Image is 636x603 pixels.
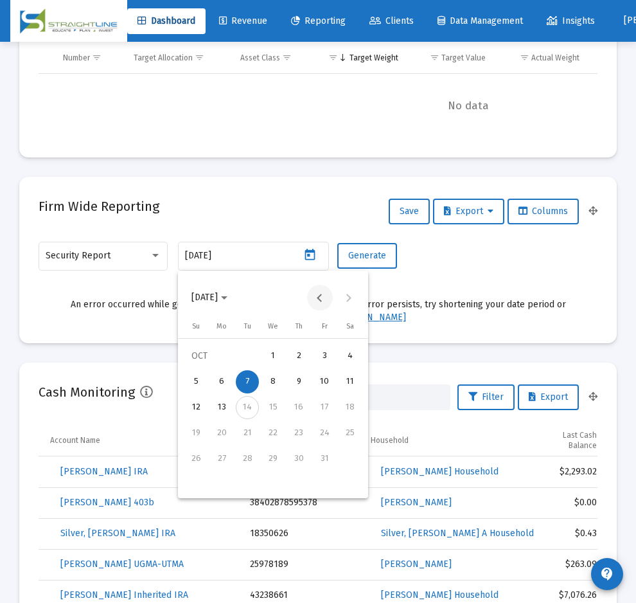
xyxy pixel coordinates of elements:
[209,446,234,472] button: 2025-10-27
[261,396,285,419] div: 15
[210,396,233,419] div: 13
[236,447,259,471] div: 28
[234,446,260,472] button: 2025-10-28
[209,395,234,420] button: 2025-10-13
[336,285,362,310] button: Next month
[339,422,362,445] div: 25
[313,447,336,471] div: 31
[260,446,286,472] button: 2025-10-29
[287,345,310,368] div: 2
[312,446,337,472] button: 2025-10-31
[184,447,208,471] div: 26
[287,370,310,393] div: 9
[184,422,208,445] div: 19
[346,322,354,330] span: Sa
[183,395,209,420] button: 2025-10-12
[210,422,233,445] div: 20
[337,369,363,395] button: 2025-10-11
[236,422,259,445] div: 21
[268,322,278,330] span: We
[209,420,234,446] button: 2025-10-20
[312,420,337,446] button: 2025-10-24
[210,447,233,471] div: 27
[183,369,209,395] button: 2025-10-05
[236,370,259,393] div: 7
[183,343,260,369] td: OCT
[337,343,363,369] button: 2025-10-04
[337,420,363,446] button: 2025-10-25
[337,395,363,420] button: 2025-10-18
[261,345,285,368] div: 1
[322,322,328,330] span: Fr
[216,322,227,330] span: Mo
[313,422,336,445] div: 24
[296,322,303,330] span: Th
[307,285,333,310] button: Previous month
[210,370,233,393] div: 6
[234,369,260,395] button: 2025-10-07
[312,369,337,395] button: 2025-10-10
[183,420,209,446] button: 2025-10-19
[339,370,362,393] div: 11
[286,343,312,369] button: 2025-10-02
[192,322,200,330] span: Su
[234,395,260,420] button: 2025-10-14
[260,395,286,420] button: 2025-10-15
[286,420,312,446] button: 2025-10-23
[244,322,251,330] span: Tu
[339,345,362,368] div: 4
[286,369,312,395] button: 2025-10-09
[184,396,208,419] div: 12
[313,370,336,393] div: 10
[181,285,238,310] button: Choose month and year
[260,420,286,446] button: 2025-10-22
[234,420,260,446] button: 2025-10-21
[339,396,362,419] div: 18
[261,447,285,471] div: 29
[209,369,234,395] button: 2025-10-06
[236,396,259,419] div: 14
[313,345,336,368] div: 3
[261,370,285,393] div: 8
[191,292,218,303] span: [DATE]
[261,422,285,445] div: 22
[260,343,286,369] button: 2025-10-01
[184,370,208,393] div: 5
[286,446,312,472] button: 2025-10-30
[287,422,310,445] div: 23
[313,396,336,419] div: 17
[286,395,312,420] button: 2025-10-16
[287,447,310,471] div: 30
[312,343,337,369] button: 2025-10-03
[260,369,286,395] button: 2025-10-08
[183,446,209,472] button: 2025-10-26
[287,396,310,419] div: 16
[312,395,337,420] button: 2025-10-17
